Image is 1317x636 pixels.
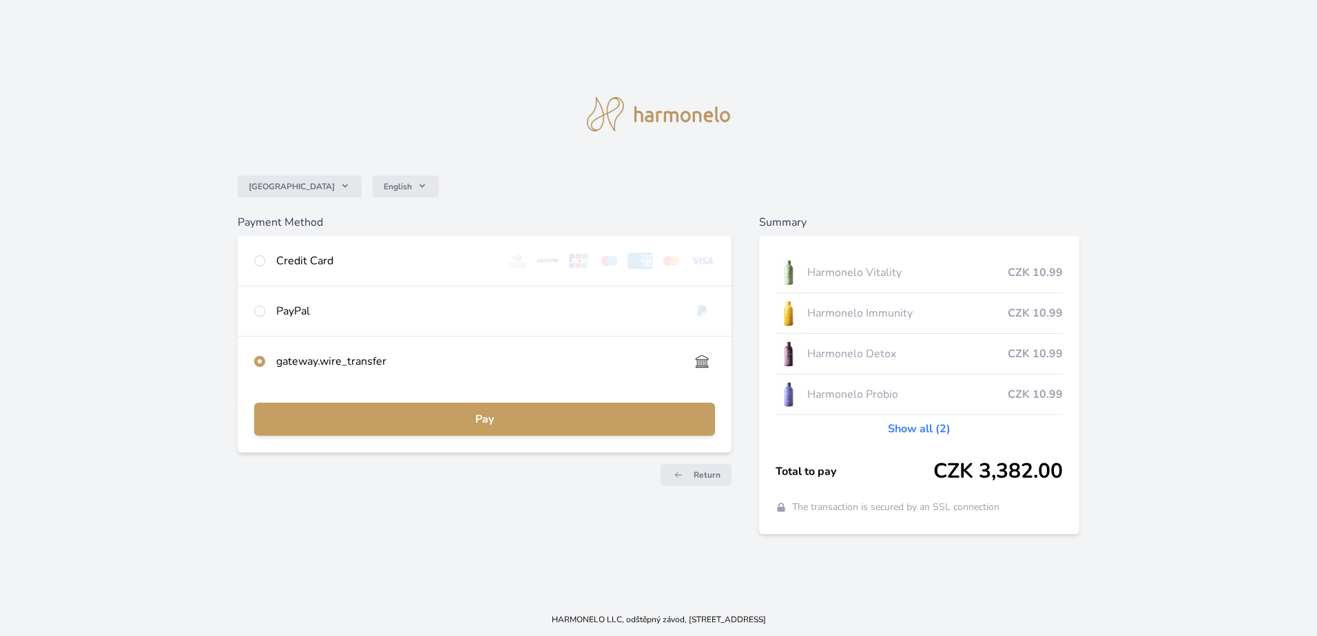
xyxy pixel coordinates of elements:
[1008,305,1063,321] span: CZK 10.99
[265,411,704,427] span: Pay
[535,253,561,269] img: discover.svg
[689,303,715,319] img: paypal.svg
[276,253,492,269] div: Credit Card
[597,253,622,269] img: maestro.svg
[566,253,592,269] img: jcb.svg
[807,346,1008,362] span: Harmonelo Detox
[689,353,715,370] img: bankTransfer_IBAN.svg
[276,353,678,370] div: gateway.wire_transfer
[776,337,802,371] img: DETOX_se_stinem_x-lo.jpg
[238,176,362,198] button: [GEOGRAPHIC_DATA]
[776,255,802,290] img: CLEAN_VITALITY_se_stinem_x-lo.jpg
[628,253,653,269] img: amex.svg
[661,464,732,486] a: Return
[276,303,678,319] div: PayPal
[238,214,732,231] h6: Payment Method
[807,305,1008,321] span: Harmonelo Immunity
[1008,386,1063,403] span: CZK 10.99
[776,377,802,412] img: CLEAN_PROBIO_se_stinem_x-lo.jpg
[759,214,1079,231] h6: Summary
[776,296,802,330] img: IMMUNITY_se_stinem_x-lo.jpg
[1008,264,1063,281] span: CZK 10.99
[504,253,530,269] img: diners.svg
[888,421,951,437] a: Show all (2)
[807,264,1008,281] span: Harmonelo Vitality
[689,253,715,269] img: visa.svg
[1008,346,1063,362] span: CZK 10.99
[254,403,715,436] button: Pay
[933,459,1063,484] span: CZK 3,382.00
[807,386,1008,403] span: Harmonelo Probio
[373,176,439,198] button: English
[792,500,999,514] span: The transaction is secured by an SSL connection
[249,181,335,192] span: [GEOGRAPHIC_DATA]
[658,253,684,269] img: mc.svg
[776,463,933,480] span: Total to pay
[694,469,720,480] span: Return
[384,181,412,192] span: English
[587,97,730,131] img: logo.svg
